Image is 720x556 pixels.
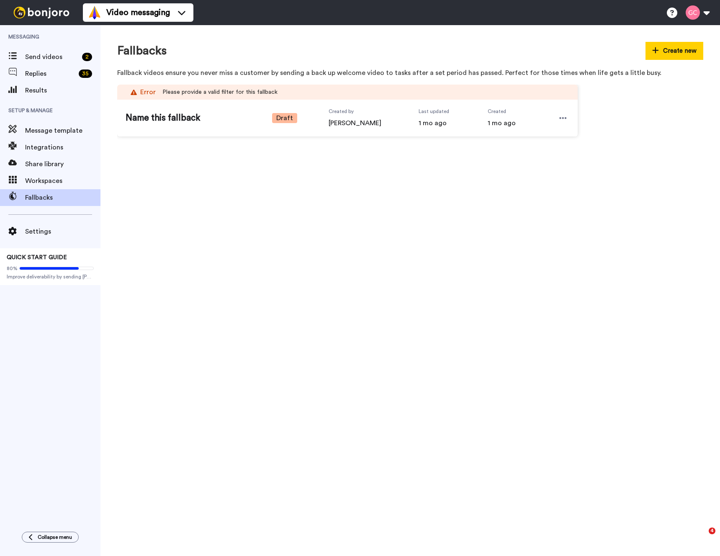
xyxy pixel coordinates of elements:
[329,118,387,128] span: [PERSON_NAME]
[7,265,18,272] span: 80%
[329,108,387,115] span: Created by
[25,227,100,237] span: Settings
[419,118,456,128] span: 1 mo ago
[22,532,79,543] button: Collapse menu
[38,534,72,541] span: Collapse menu
[25,193,100,203] span: Fallbacks
[25,176,100,186] span: Workspaces
[25,126,100,136] span: Message template
[645,42,703,60] button: Create new
[25,159,100,169] span: Share library
[117,68,703,78] p: Fallback videos ensure you never miss a customer by sending a back up welcome video to tasks afte...
[126,112,241,124] span: Name this fallback
[10,7,73,18] img: bj-logo-header-white.svg
[106,7,170,18] span: Video messaging
[88,6,101,19] img: vm-color.svg
[140,87,156,97] span: Error
[117,44,167,57] h1: Fallbacks
[709,528,715,534] span: 4
[82,53,92,61] div: 2
[25,69,75,79] span: Replies
[272,113,297,123] span: Draft
[79,69,92,78] div: 35
[419,108,456,115] span: Last updated
[25,85,100,95] span: Results
[7,273,94,280] span: Improve deliverability by sending [PERSON_NAME]’s from your own email
[25,142,100,152] span: Integrations
[25,52,79,62] span: Send videos
[162,88,278,96] span: Please provide a valid filter for this fallback
[488,108,525,115] span: Created
[692,528,712,548] iframe: Intercom live chat
[7,255,67,260] span: QUICK START GUIDE
[488,118,525,128] span: 1 mo ago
